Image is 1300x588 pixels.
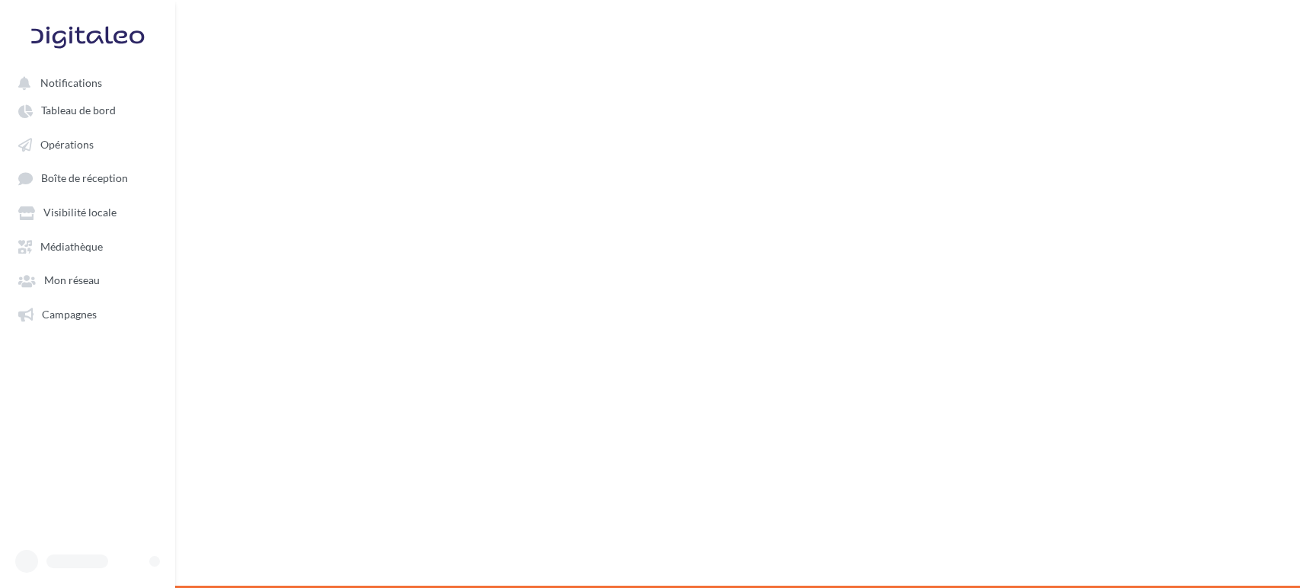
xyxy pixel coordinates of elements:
[9,232,166,260] a: Médiathèque
[9,164,166,192] a: Boîte de réception
[9,266,166,293] a: Mon réseau
[41,104,116,117] span: Tableau de bord
[9,130,166,158] a: Opérations
[40,138,94,151] span: Opérations
[40,76,102,89] span: Notifications
[9,198,166,225] a: Visibilité locale
[9,300,166,328] a: Campagnes
[44,274,100,287] span: Mon réseau
[42,308,97,321] span: Campagnes
[41,172,128,185] span: Boîte de réception
[43,206,117,219] span: Visibilité locale
[40,240,103,253] span: Médiathèque
[9,96,166,123] a: Tableau de bord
